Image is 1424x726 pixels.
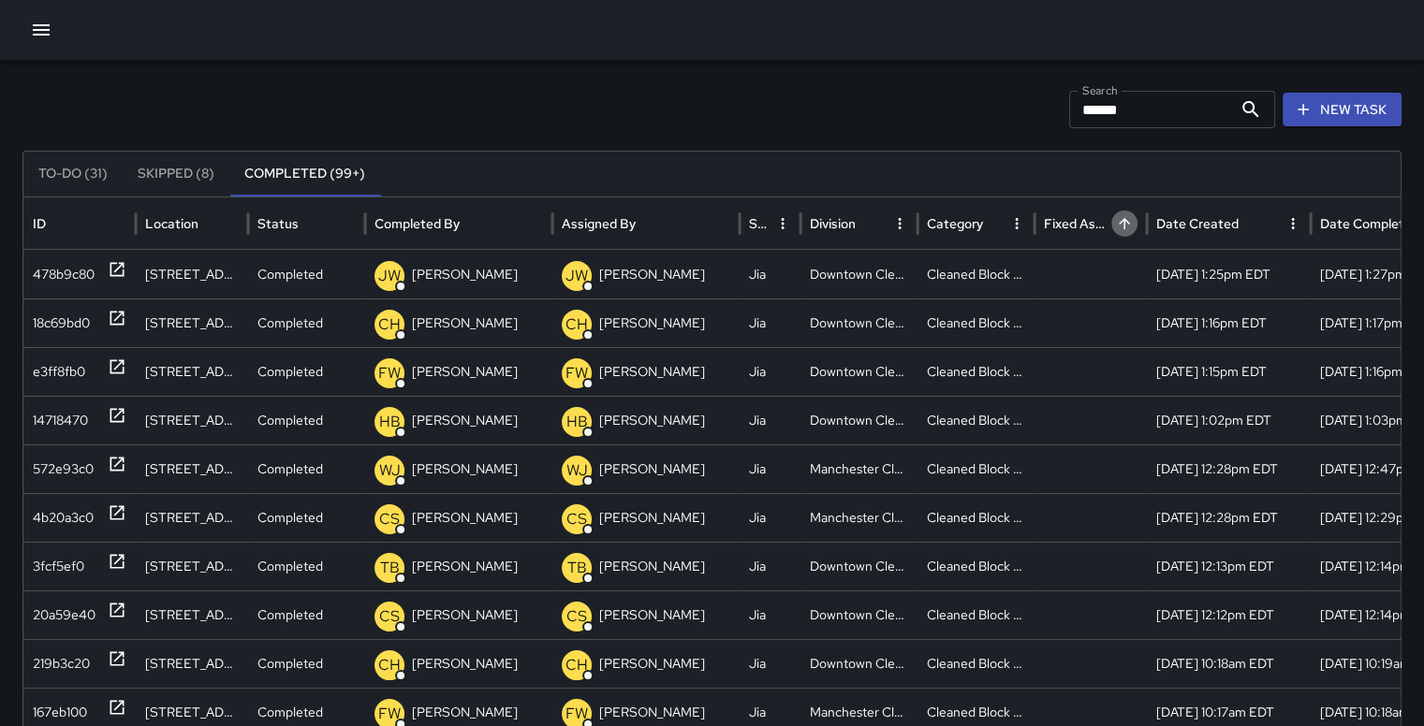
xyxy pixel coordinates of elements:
div: Division [810,215,856,232]
div: 10/11/2025, 1:25pm EDT [1147,250,1311,298]
p: [PERSON_NAME] [599,494,705,542]
div: Jia [740,444,800,493]
p: CS [379,605,400,628]
p: CH [565,313,588,336]
p: Completed [257,445,323,493]
div: 118 North 2nd Street [136,590,248,639]
div: 219b3c20 [33,640,90,688]
label: Search [1082,82,1118,98]
p: [PERSON_NAME] [412,251,518,298]
p: [PERSON_NAME] [412,348,518,396]
p: [PERSON_NAME] [412,543,518,590]
p: Completed [257,397,323,444]
p: TB [380,557,400,579]
p: [PERSON_NAME] [412,494,518,542]
p: CS [566,508,587,530]
div: 315 North 5th Street [136,347,248,396]
button: Completed (99+) [229,152,380,196]
p: CS [379,508,400,530]
div: ID [33,215,46,232]
div: 122 East Grace Street [136,542,248,590]
div: Jia [740,298,800,347]
div: 3fcf5ef0 [33,543,84,590]
p: [PERSON_NAME] [599,348,705,396]
div: Date Completed [1320,215,1419,232]
p: FW [565,362,588,385]
div: 10/11/2025, 12:12pm EDT [1147,590,1311,639]
div: 10/11/2025, 10:18am EDT [1147,639,1311,688]
div: Jia [740,493,800,542]
p: FW [565,703,588,725]
button: Date Created column menu [1280,211,1306,237]
p: [PERSON_NAME] [412,299,518,347]
p: HB [566,411,588,433]
div: Downtown Cleaning [800,542,918,590]
div: Downtown Cleaning [800,250,918,298]
p: FW [378,362,401,385]
div: Cleaned Block Faces [918,542,1035,590]
p: WJ [566,459,588,482]
button: Skipped (8) [123,152,229,196]
div: Downtown Cleaning [800,347,918,396]
div: Downtown Cleaning [800,639,918,688]
p: HB [379,411,401,433]
div: 7 South 12th Street [136,250,248,298]
div: Cleaned Block Faces [918,250,1035,298]
button: To-Do (31) [23,152,123,196]
p: [PERSON_NAME] [412,397,518,444]
div: Location [145,215,198,232]
div: 1000 East Broad Street [136,493,248,542]
p: [PERSON_NAME] [599,640,705,688]
p: CH [378,313,401,336]
div: 10/11/2025, 1:16pm EDT [1147,298,1311,347]
button: Sort [1111,211,1138,237]
div: Assigned By [562,215,636,232]
div: e3ff8fb0 [33,348,85,396]
p: Completed [257,299,323,347]
div: 18c69bd0 [33,299,90,347]
div: Date Created [1156,215,1239,232]
div: Category [927,215,983,232]
div: Cleaned Block Faces [918,444,1035,493]
div: Cleaned Block Faces [918,590,1035,639]
p: [PERSON_NAME] [599,299,705,347]
div: Jia [740,347,800,396]
div: 10/11/2025, 12:13pm EDT [1147,542,1311,590]
div: 701 East Broad Street [136,396,248,444]
div: Downtown Cleaning [800,590,918,639]
p: Completed [257,348,323,396]
div: Jia [740,396,800,444]
p: FW [378,703,401,725]
div: 10/11/2025, 1:02pm EDT [1147,396,1311,444]
div: 301 North 9th Street [136,444,248,493]
div: Cleaned Block Faces [918,639,1035,688]
div: Jia [740,542,800,590]
div: Source [749,215,768,232]
div: Cleaned Block Faces [918,347,1035,396]
p: [PERSON_NAME] [412,445,518,493]
div: Cleaned Block Faces [918,396,1035,444]
button: New Task [1283,93,1402,127]
div: Fixed Asset [1044,215,1109,232]
div: 313 Hull Street [136,639,248,688]
p: Completed [257,494,323,542]
p: Completed [257,251,323,298]
p: [PERSON_NAME] [599,251,705,298]
div: Completed By [374,215,460,232]
div: Downtown Cleaning [800,298,918,347]
p: WJ [379,459,401,482]
div: 10/11/2025, 12:28pm EDT [1147,493,1311,542]
div: Jia [740,639,800,688]
p: CH [378,654,401,676]
div: Manchester Cleaning [800,444,918,493]
p: CH [565,654,588,676]
div: 400 East Marshall Street [136,298,248,347]
div: Cleaned Block Faces [918,298,1035,347]
p: [PERSON_NAME] [412,640,518,688]
p: Completed [257,591,323,639]
div: Status [257,215,299,232]
p: JW [378,265,401,287]
p: Completed [257,543,323,590]
p: [PERSON_NAME] [599,591,705,639]
div: Downtown Cleaning [800,396,918,444]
